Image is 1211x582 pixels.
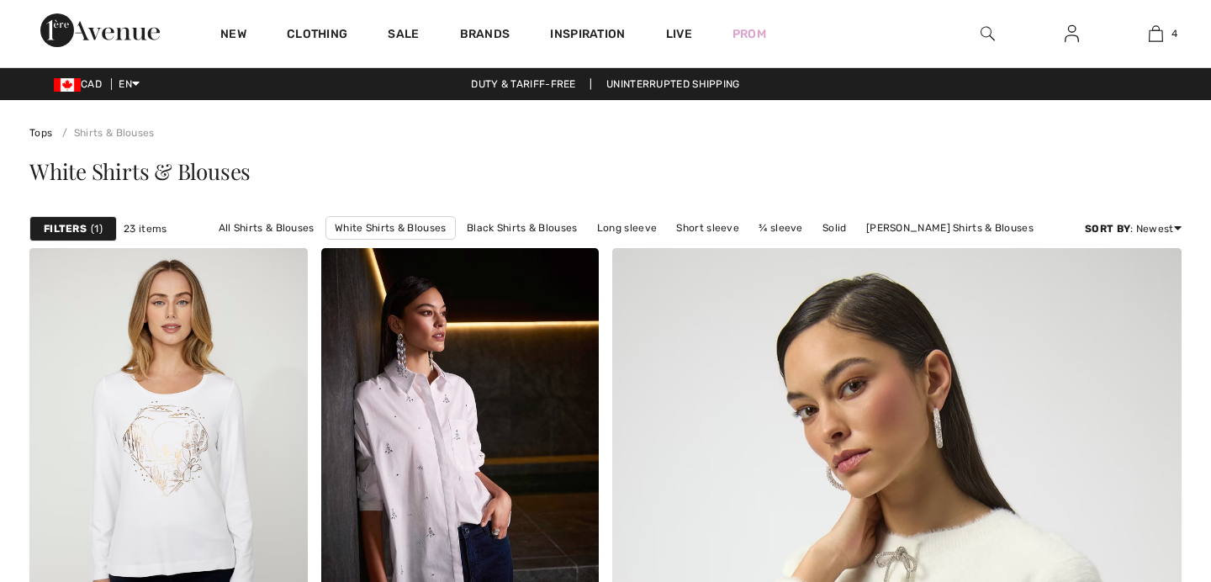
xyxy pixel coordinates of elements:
img: search the website [981,24,995,44]
a: All Shirts & Blouses [210,217,323,239]
span: 1 [91,221,103,236]
img: My Info [1065,24,1079,44]
span: 23 items [124,221,167,236]
strong: Sort By [1085,223,1130,235]
div: : Newest [1085,221,1182,236]
a: Brands [460,27,510,45]
span: White Shirts & Blouses [29,156,251,186]
a: Black Shirts & Blouses [458,217,586,239]
a: Solid [814,217,855,239]
span: Inspiration [550,27,625,45]
a: Tops [29,127,52,139]
span: EN [119,78,140,90]
a: New [220,27,246,45]
a: 4 [1114,24,1197,44]
a: Live [666,25,692,43]
a: Prom [732,25,766,43]
a: Long sleeve [589,217,665,239]
a: Sign In [1051,24,1092,45]
a: Sale [388,27,419,45]
img: Canadian Dollar [54,78,81,92]
strong: Filters [44,221,87,236]
img: My Bag [1149,24,1163,44]
a: Short sleeve [668,217,748,239]
a: [PERSON_NAME] Shirts & Blouses [858,217,1042,239]
span: CAD [54,78,108,90]
a: [PERSON_NAME] & Blouses [550,240,702,262]
span: 4 [1171,26,1177,41]
a: White Shirts & Blouses [325,216,456,240]
a: Shirts & Blouses [56,127,155,139]
a: ¾ sleeve [750,217,811,239]
img: 1ère Avenue [40,13,160,47]
a: Clothing [287,27,347,45]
